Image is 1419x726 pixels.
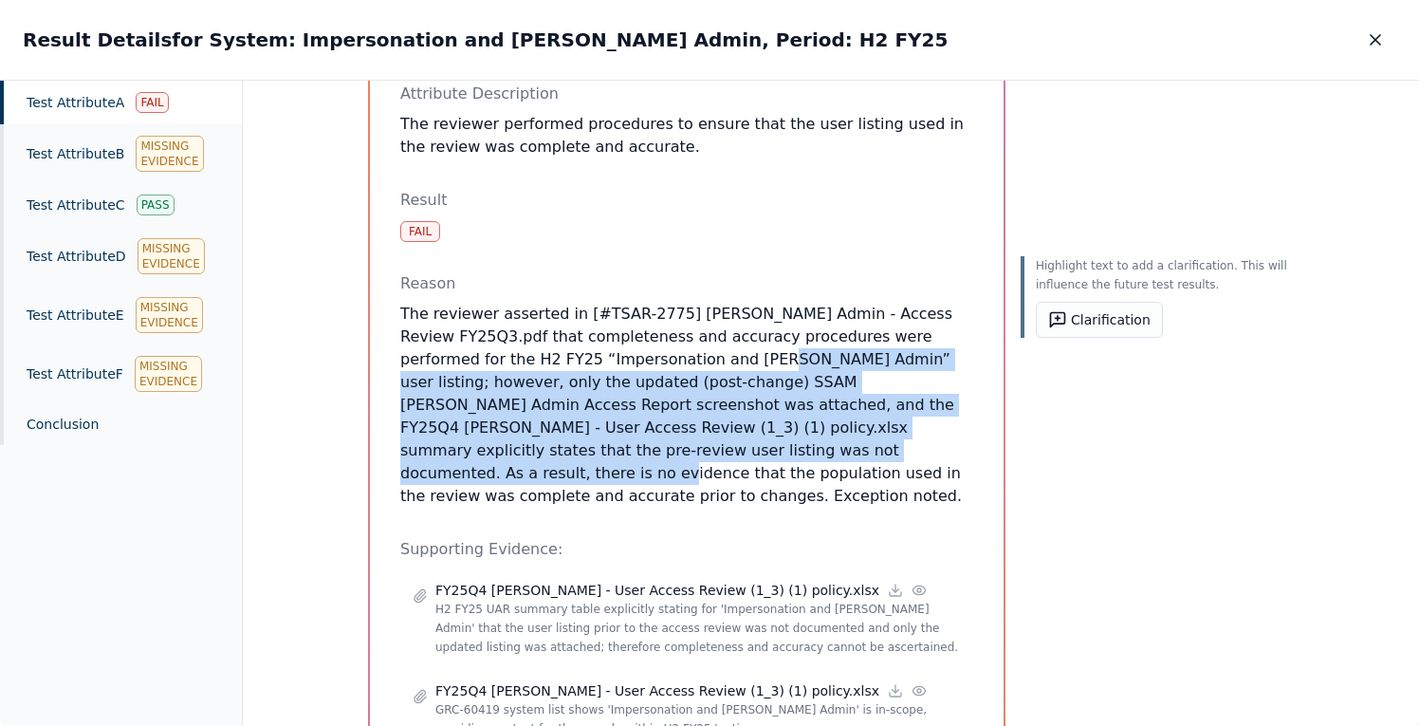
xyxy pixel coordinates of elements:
[435,581,879,600] p: FY25Q4 [PERSON_NAME] - User Access Review (1_3) (1) policy.xlsx
[400,83,973,105] p: Attribute Description
[435,600,961,657] p: H2 FY25 UAR summary table explicitly stating for 'Impersonation and [PERSON_NAME] Admin' that the...
[400,303,973,508] p: The reviewer asserted in [#TSAR-2775] [PERSON_NAME] Admin - Access Review FY25Q3.pdf that complet...
[887,582,904,599] a: Download file
[887,682,904,699] a: Download file
[435,681,879,700] p: FY25Q4 [PERSON_NAME] - User Access Review (1_3) (1) policy.xlsx
[23,27,948,53] h2: Result Details for System: Impersonation and [PERSON_NAME] Admin, Period: H2 FY25
[137,195,175,215] div: Pass
[138,238,205,274] div: Missing Evidence
[1036,256,1294,294] p: Highlight text to add a clarification. This will influence the future test results.
[400,221,440,242] div: Fail
[400,189,973,212] p: Result
[400,113,973,158] p: The reviewer performed procedures to ensure that the user listing used in the review was complete...
[136,136,203,172] div: Missing Evidence
[1036,302,1163,338] button: Clarification
[400,272,973,295] p: Reason
[400,538,973,561] p: Supporting Evidence:
[136,297,203,333] div: Missing Evidence
[135,356,202,392] div: Missing Evidence
[136,92,168,113] div: Fail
